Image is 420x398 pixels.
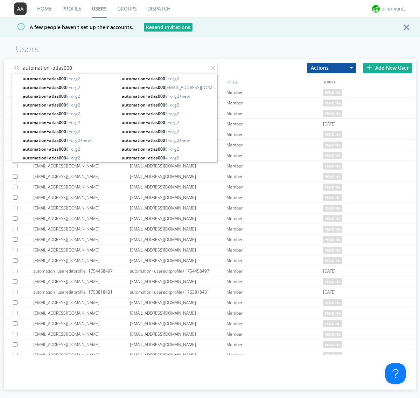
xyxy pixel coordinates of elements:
[23,84,117,91] span: 8+org2
[23,110,117,117] span: 3+org2
[226,287,323,297] div: Member
[122,93,216,99] span: 9+org2+new
[323,194,342,201] span: pending
[323,226,342,233] span: pending
[5,24,133,30] span: A few people haven't set up their accounts.
[4,224,416,234] a: [EMAIL_ADDRESS][DOMAIN_NAME][EMAIL_ADDRESS][DOMAIN_NAME]Memberpending
[23,137,117,144] span: 1+org2+new
[23,75,117,82] span: 2+org2
[130,339,226,350] div: [EMAIL_ADDRESS][DOMAIN_NAME]
[226,329,323,339] div: Member
[4,255,416,266] a: [EMAIL_ADDRESS][DOMAIN_NAME][EMAIL_ADDRESS][DOMAIN_NAME]Memberpending
[307,63,356,73] button: Actions
[323,341,342,348] span: pending
[323,331,342,338] span: pending
[130,234,226,245] div: [EMAIL_ADDRESS][DOMAIN_NAME]
[23,111,66,117] strong: automation+atlas000
[4,287,416,297] a: automation+usereditprofile+1753818431automation+usereditprofile+1753818431Member[DATE]
[23,93,66,99] strong: automation+atlas000
[23,146,66,152] strong: automation+atlas000
[381,5,408,12] div: orionvontas+atlas+automation+org2
[23,146,117,152] span: 8+org2
[33,213,130,224] div: [EMAIL_ADDRESS][DOMAIN_NAME]
[4,161,416,171] a: [EMAIL_ADDRESS][DOMAIN_NAME][EMAIL_ADDRESS][DOMAIN_NAME]Memberpending
[23,137,66,143] strong: automation+atlas000
[226,140,323,150] div: Member
[122,102,216,108] span: 6+org2
[33,339,130,350] div: [EMAIL_ADDRESS][DOMAIN_NAME]
[226,119,323,129] div: Member
[33,255,130,266] div: [EMAIL_ADDRESS][DOMAIN_NAME]
[23,119,117,126] span: 5+org2
[4,171,416,182] a: [EMAIL_ADDRESS][DOMAIN_NAME][EMAIL_ADDRESS][DOMAIN_NAME]Memberpending
[226,350,323,360] div: Member
[226,245,323,255] div: Member
[322,77,420,87] div: JOINED
[4,140,416,150] a: [EMAIL_ADDRESS][DOMAIN_NAME][EMAIL_ADDRESS][DOMAIN_NAME]Memberpending
[226,297,323,308] div: Member
[4,308,416,318] a: [EMAIL_ADDRESS][DOMAIN_NAME][EMAIL_ADDRESS][DOMAIN_NAME]Memberpending
[323,205,342,212] span: pending
[372,5,380,13] img: 29d36aed6fa347d5a1537e7736e6aa13
[4,192,416,203] a: [EMAIL_ADDRESS][DOMAIN_NAME][EMAIL_ADDRESS][DOMAIN_NAME]Memberpending
[23,129,66,135] strong: automation+atlas000
[4,329,416,339] a: [EMAIL_ADDRESS][DOMAIN_NAME][EMAIL_ADDRESS][DOMAIN_NAME]Memberpending
[4,150,416,161] a: [EMAIL_ADDRESS][DOMAIN_NAME][EMAIL_ADDRESS][DOMAIN_NAME]Memberpending
[122,76,165,82] strong: automation+atlas000
[323,287,336,297] span: [DATE]
[323,236,342,243] span: pending
[323,257,342,264] span: pending
[4,98,416,108] a: [EMAIL_ADDRESS][DOMAIN_NAME][EMAIL_ADDRESS][DOMAIN_NAME]Memberpending
[226,87,323,97] div: Member
[4,119,416,129] a: automation+atlastest2019807079automation+atlastest2019807079Member[DATE]
[323,131,342,138] span: pending
[226,224,323,234] div: Member
[226,266,323,276] div: Member
[323,173,342,180] span: pending
[323,110,342,117] span: pending
[130,192,226,203] div: [EMAIL_ADDRESS][DOMAIN_NAME]
[130,203,226,213] div: [EMAIL_ADDRESS][DOMAIN_NAME]
[122,146,165,152] strong: automation+atlas000
[323,152,342,159] span: pending
[323,299,342,306] span: pending
[226,129,323,139] div: Member
[4,339,416,350] a: [EMAIL_ADDRESS][DOMAIN_NAME][EMAIL_ADDRESS][DOMAIN_NAME]Memberpending
[226,98,323,108] div: Member
[130,276,226,287] div: [EMAIL_ADDRESS][DOMAIN_NAME]
[23,76,66,82] strong: automation+atlas000
[33,350,130,360] div: [EMAIL_ADDRESS][DOMAIN_NAME]
[130,224,226,234] div: [EMAIL_ADDRESS][DOMAIN_NAME]
[33,329,130,339] div: [EMAIL_ADDRESS][DOMAIN_NAME]
[122,111,165,117] strong: automation+atlas000
[23,155,117,161] span: 4+org2
[33,245,130,255] div: [EMAIL_ADDRESS][DOMAIN_NAME]
[130,171,226,181] div: [EMAIL_ADDRESS][DOMAIN_NAME]
[33,161,130,171] div: [EMAIL_ADDRESS][DOMAIN_NAME]
[323,163,342,170] span: pending
[4,129,416,140] a: [EMAIL_ADDRESS][DOMAIN_NAME][EMAIL_ADDRESS][DOMAIN_NAME]Memberpending
[122,110,216,117] span: 3+org2
[23,128,117,135] span: 7+org2
[4,350,416,361] a: [EMAIL_ADDRESS][DOMAIN_NAME][EMAIL_ADDRESS][DOMAIN_NAME]Memberpending
[4,108,416,119] a: [EMAIL_ADDRESS][DOMAIN_NAME][EMAIL_ADDRESS][DOMAIN_NAME]Memberpending
[226,276,323,287] div: Member
[130,318,226,329] div: [EMAIL_ADDRESS][DOMAIN_NAME]
[33,224,130,234] div: [EMAIL_ADDRESS][DOMAIN_NAME]
[23,84,66,90] strong: automation+atlas000
[323,320,342,327] span: pending
[122,102,165,108] strong: automation+atlas000
[130,287,226,297] div: automation+usereditprofile+1753818431
[122,155,165,161] strong: automation+atlas000
[23,102,117,108] span: 6+org2
[4,245,416,255] a: [EMAIL_ADDRESS][DOMAIN_NAME][EMAIL_ADDRESS][DOMAIN_NAME]Memberpending
[122,84,165,90] strong: automation+atlas000
[122,129,165,135] strong: automation+atlas000
[122,146,216,152] span: 8+org2
[122,119,216,126] span: 5+org2
[226,339,323,350] div: Member
[4,213,416,224] a: [EMAIL_ADDRESS][DOMAIN_NAME][EMAIL_ADDRESS][DOMAIN_NAME]Memberpending
[12,63,218,73] input: Search users
[226,108,323,118] div: Member
[130,255,226,266] div: [EMAIL_ADDRESS][DOMAIN_NAME]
